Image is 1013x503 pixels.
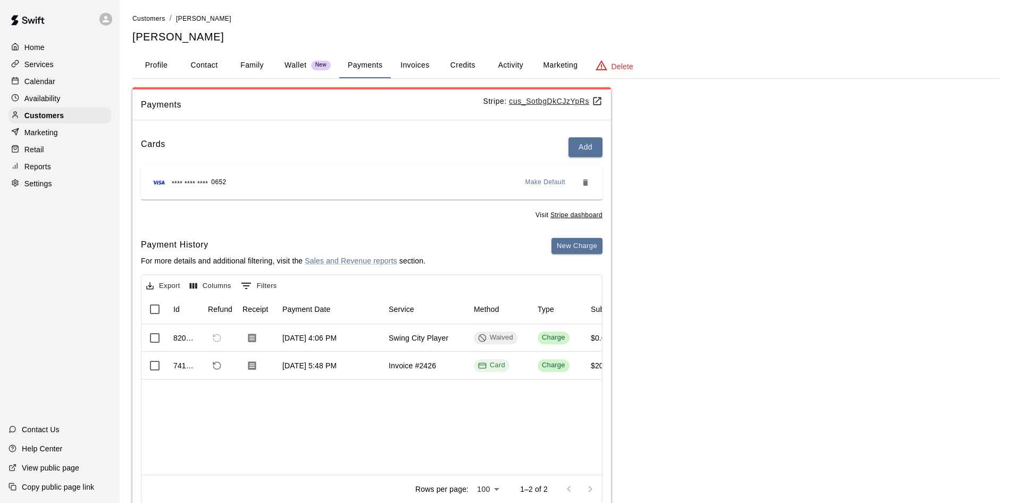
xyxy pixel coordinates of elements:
div: Charge [542,333,565,343]
a: Home [9,39,111,55]
span: New [311,62,331,69]
button: Show filters [238,277,280,294]
div: Method [474,294,499,324]
span: [PERSON_NAME] [176,15,231,22]
a: Reports [9,159,111,175]
li: / [170,13,172,24]
button: Export [144,278,183,294]
button: Make Default [521,174,570,191]
a: Services [9,56,111,72]
button: New Charge [551,238,602,254]
a: Calendar [9,73,111,89]
p: Help Center [22,443,62,454]
div: Service [383,294,468,324]
button: Contact [180,53,228,78]
div: Id [173,294,180,324]
span: Make Default [525,177,566,188]
p: View public page [22,463,79,473]
span: Refund payment [208,357,226,375]
p: Customers [24,110,64,121]
button: Marketing [534,53,586,78]
div: Receipt [242,294,269,324]
p: Contact Us [22,424,60,435]
div: Swing City Player [389,333,448,343]
a: Sales and Revenue reports [305,257,397,265]
span: Refund payment [208,329,226,347]
button: Profile [132,53,180,78]
button: Activity [487,53,534,78]
div: Refund [208,294,232,324]
div: $0.00 [591,333,610,343]
div: $200.00 [591,360,618,371]
div: 820077 [173,333,197,343]
div: Refund [203,294,237,324]
a: Settings [9,176,111,192]
div: Waived [478,333,513,343]
div: Service [389,294,414,324]
h5: [PERSON_NAME] [132,30,1000,44]
div: Card [478,360,505,370]
button: Add [568,137,602,157]
button: Download Receipt [242,356,262,375]
a: Retail [9,142,111,158]
p: Copy public page link [22,482,94,492]
a: Availability [9,90,111,106]
div: Subtotal [585,294,639,324]
div: 100 [473,482,503,497]
div: Invoice #2426 [389,360,436,371]
p: Settings [24,178,52,189]
p: Home [24,42,45,53]
p: Retail [24,144,44,155]
button: Download Receipt [242,328,262,348]
span: 0652 [211,177,226,188]
div: Aug 6, 2025, 5:48 PM [282,360,337,371]
p: Calendar [24,76,55,87]
button: Select columns [187,278,234,294]
div: 741909 [173,360,197,371]
div: Receipt [237,294,277,324]
p: Marketing [24,127,58,138]
button: Family [228,53,276,78]
div: Method [468,294,532,324]
a: cus_SotbgDkCJzYpRs [509,97,602,105]
p: Availability [24,93,61,104]
nav: breadcrumb [132,13,1000,24]
div: basic tabs example [132,53,1000,78]
button: Remove [577,174,594,191]
a: Customers [9,108,111,123]
p: Services [24,59,54,70]
div: Payment Date [282,294,331,324]
p: For more details and additional filtering, visit the section. [141,255,425,266]
p: Reports [24,161,51,172]
p: Stripe: [483,96,603,107]
a: Customers [132,14,165,22]
button: Invoices [391,53,439,78]
h6: Payment History [141,238,425,252]
a: Stripe dashboard [550,211,602,219]
div: Id [168,294,203,324]
div: Type [538,294,554,324]
div: Payment Date [277,294,383,324]
span: Visit [535,210,602,221]
p: Rows per page: [415,484,468,494]
span: Payments [141,98,483,112]
img: Credit card brand logo [149,177,169,188]
p: Delete [612,61,633,72]
a: Marketing [9,125,111,141]
div: Subtotal [591,294,619,324]
p: 1–2 of 2 [520,484,548,494]
div: Sep 16, 2025, 4:06 PM [282,333,337,343]
button: Payments [339,53,391,78]
div: Type [532,294,585,324]
span: Customers [132,15,165,22]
